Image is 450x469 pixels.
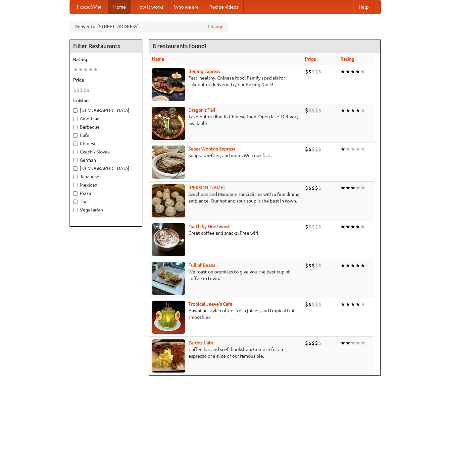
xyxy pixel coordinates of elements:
[305,301,308,308] li: $
[345,262,350,269] li: ★
[204,0,244,14] a: Recipe videos
[73,182,139,188] label: Mexican
[350,301,355,308] li: ★
[73,140,139,147] label: Chinese
[73,175,77,179] input: Japanese
[345,339,350,347] li: ★
[152,262,185,295] img: beans.jpg
[318,262,322,269] li: $
[315,107,318,114] li: $
[83,66,88,73] li: ★
[73,183,77,187] input: Mexican
[318,68,322,75] li: $
[305,339,308,347] li: $
[312,223,315,230] li: $
[188,340,213,345] a: Zardoz Cafe
[73,97,139,104] h5: Cuisine
[355,68,360,75] li: ★
[308,223,312,230] li: $
[315,262,318,269] li: $
[73,150,77,154] input: Czech / Slovak
[188,107,215,113] a: Dragon's Tail
[73,200,77,204] input: Thai
[169,0,204,14] a: Who we are
[312,107,315,114] li: $
[188,263,215,268] a: Full of Beans
[152,223,185,256] img: north.jpg
[360,184,365,192] li: ★
[345,184,350,192] li: ★
[305,184,308,192] li: $
[340,262,345,269] li: ★
[73,107,139,114] label: [DEMOGRAPHIC_DATA]
[345,107,350,114] li: ★
[73,206,139,213] label: Vegetarian
[315,223,318,230] li: $
[188,185,225,190] a: [PERSON_NAME]
[350,184,355,192] li: ★
[312,146,315,153] li: $
[360,262,365,269] li: ★
[152,191,300,204] p: Szechuan and Mandarin specialities with a fine dining ambiance. Our hot and sour soup is the best...
[340,339,345,347] li: ★
[360,301,365,308] li: ★
[86,87,90,94] li: $
[340,184,345,192] li: ★
[340,68,345,75] li: ★
[308,262,312,269] li: $
[73,66,78,73] li: ★
[88,66,93,73] li: ★
[152,107,185,140] img: dragon.jpg
[312,339,315,347] li: $
[350,223,355,230] li: ★
[360,223,365,230] li: ★
[80,87,83,94] li: $
[152,301,185,334] img: jeeves.jpg
[152,307,300,321] p: Hawaiian style coffee, fresh juices, and tropical fruit smoothies.
[353,0,374,14] a: Help
[340,56,354,62] a: Rating
[350,339,355,347] li: ★
[188,301,232,307] a: Tropical Jeeve's Cafe
[340,146,345,153] li: ★
[152,68,185,101] img: beijing.jpg
[188,224,230,229] a: North by Northwest
[93,66,98,73] li: ★
[73,198,139,205] label: Thai
[188,69,220,74] a: Beijing Express
[73,142,77,146] input: Chinese
[152,152,300,159] p: Soups, stir-fries, and more. We cook fast.
[70,0,108,14] a: FoodMe
[340,223,345,230] li: ★
[315,184,318,192] li: $
[305,68,308,75] li: $
[152,113,300,127] p: Take-out or dine-in Chinese food. Open late. Delivery available
[131,0,169,14] a: How it works
[318,107,322,114] li: $
[308,68,312,75] li: $
[73,132,139,139] label: Cafe
[152,75,300,88] p: Fast, healthy, Chinese food. Family specials for takeout or delivery. Try our Peking Duck!
[73,124,139,130] label: Barbecue
[350,146,355,153] li: ★
[152,346,300,359] p: Coffee bar and sci-fi bookshop. Come in for an espresso or a slice of our famous pie.
[188,146,235,151] a: Super Wonton Express
[73,115,139,122] label: American
[360,68,365,75] li: ★
[345,68,350,75] li: ★
[305,146,308,153] li: $
[108,0,131,14] a: Home
[360,339,365,347] li: ★
[76,87,80,94] li: $
[312,301,315,308] li: $
[308,184,312,192] li: $
[308,301,312,308] li: $
[355,262,360,269] li: ★
[315,146,318,153] li: $
[73,157,139,163] label: German
[350,68,355,75] li: ★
